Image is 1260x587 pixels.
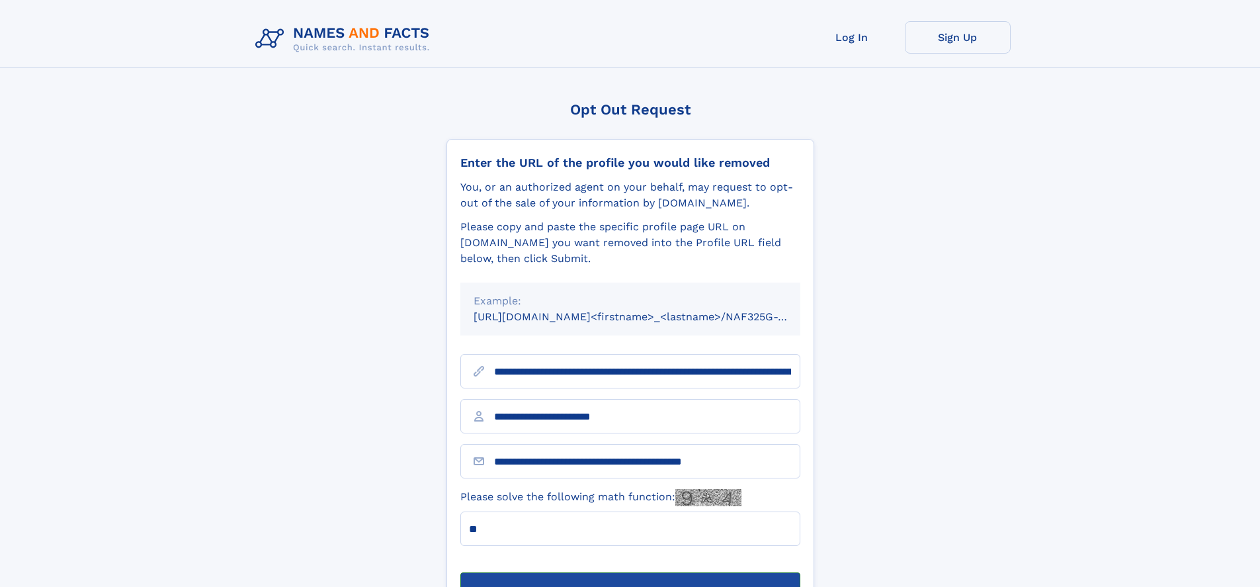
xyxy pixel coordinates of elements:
[460,489,741,506] label: Please solve the following math function:
[446,101,814,118] div: Opt Out Request
[905,21,1011,54] a: Sign Up
[460,179,800,211] div: You, or an authorized agent on your behalf, may request to opt-out of the sale of your informatio...
[474,310,825,323] small: [URL][DOMAIN_NAME]<firstname>_<lastname>/NAF325G-xxxxxxxx
[799,21,905,54] a: Log In
[460,156,800,170] div: Enter the URL of the profile you would like removed
[474,293,787,309] div: Example:
[250,21,441,57] img: Logo Names and Facts
[460,219,800,267] div: Please copy and paste the specific profile page URL on [DOMAIN_NAME] you want removed into the Pr...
